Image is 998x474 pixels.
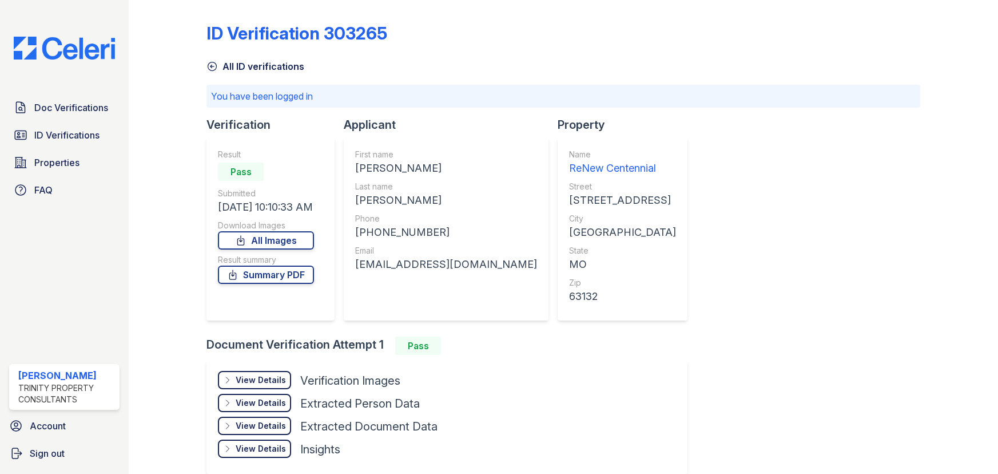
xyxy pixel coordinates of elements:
span: ID Verifications [34,128,100,142]
div: State [569,245,676,256]
span: Sign out [30,447,65,460]
div: Phone [355,213,537,224]
a: Doc Verifications [9,96,120,119]
div: First name [355,149,537,160]
div: [PERSON_NAME] [355,160,537,176]
a: All ID verifications [206,60,304,73]
div: ReNew Centennial [569,160,676,176]
a: Properties [9,151,120,174]
div: Pass [395,337,441,355]
span: Account [30,419,66,433]
a: Account [5,414,124,437]
div: [PERSON_NAME] [355,192,537,208]
div: Last name [355,181,537,192]
div: Result [218,149,314,160]
div: [DATE] 10:10:33 AM [218,199,314,215]
div: ID Verification 303265 [206,23,387,44]
div: Submitted [218,188,314,199]
div: [STREET_ADDRESS] [569,192,676,208]
a: Summary PDF [218,266,314,284]
span: Doc Verifications [34,101,108,114]
div: [GEOGRAPHIC_DATA] [569,224,676,240]
div: [PHONE_NUMBER] [355,224,537,240]
div: Verification Images [300,373,400,389]
div: Trinity Property Consultants [18,382,115,405]
a: All Images [218,231,314,250]
div: View Details [236,443,286,455]
p: You have been logged in [211,89,916,103]
div: Property [558,117,697,133]
div: Extracted Document Data [300,418,438,434]
a: Name ReNew Centennial [569,149,676,176]
div: Pass [218,163,264,181]
a: ID Verifications [9,124,120,147]
span: Properties [34,156,79,169]
div: View Details [236,420,286,432]
a: Sign out [5,442,124,465]
div: Zip [569,277,676,289]
div: Download Images [218,220,314,231]
div: City [569,213,676,224]
a: FAQ [9,179,120,202]
div: View Details [236,397,286,409]
img: CE_Logo_Blue-a8612792a0a2168367f1c8372b55b34899dd931a85d93a1a3d3e32e68fde9ad4.png [5,37,124,60]
div: 63132 [569,289,676,305]
span: FAQ [34,183,53,197]
div: [EMAIL_ADDRESS][DOMAIN_NAME] [355,256,537,272]
div: Result summary [218,254,314,266]
div: Applicant [344,117,558,133]
div: Verification [206,117,344,133]
div: Insights [300,441,340,457]
div: Name [569,149,676,160]
div: MO [569,256,676,272]
div: Document Verification Attempt 1 [206,337,697,355]
div: Email [355,245,537,256]
div: [PERSON_NAME] [18,369,115,382]
div: View Details [236,374,286,386]
div: Extracted Person Data [300,396,420,412]
div: Street [569,181,676,192]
